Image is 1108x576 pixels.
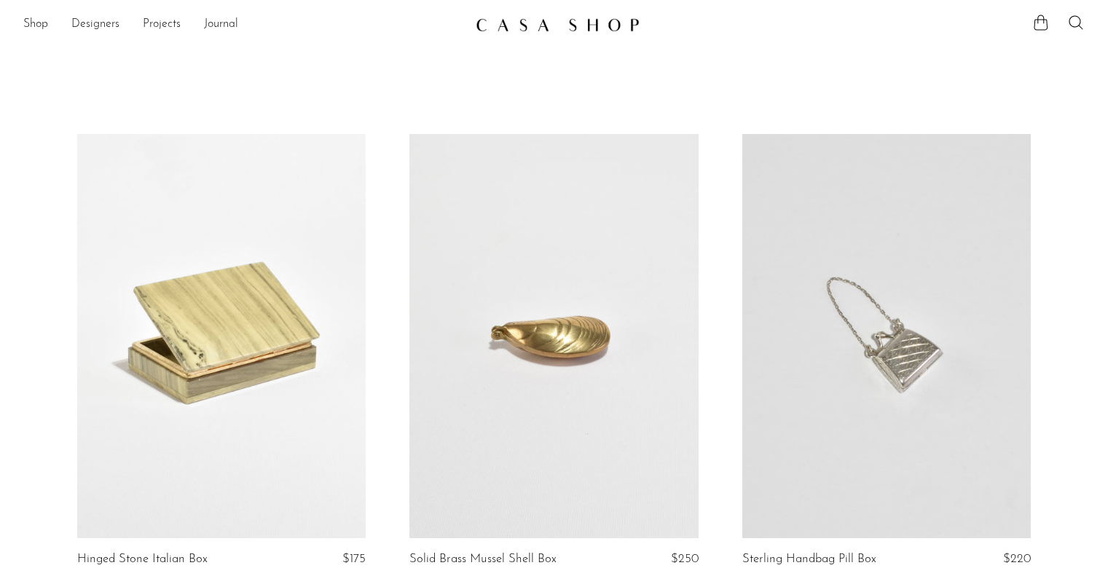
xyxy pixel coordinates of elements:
a: Hinged Stone Italian Box [77,553,208,566]
span: $220 [1003,553,1031,565]
a: Designers [71,15,119,34]
a: Journal [204,15,238,34]
nav: Desktop navigation [23,12,464,37]
a: Projects [143,15,181,34]
a: Shop [23,15,48,34]
a: Sterling Handbag Pill Box [742,553,876,566]
span: $250 [671,553,699,565]
ul: NEW HEADER MENU [23,12,464,37]
span: $175 [342,553,366,565]
a: Solid Brass Mussel Shell Box [409,553,557,566]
